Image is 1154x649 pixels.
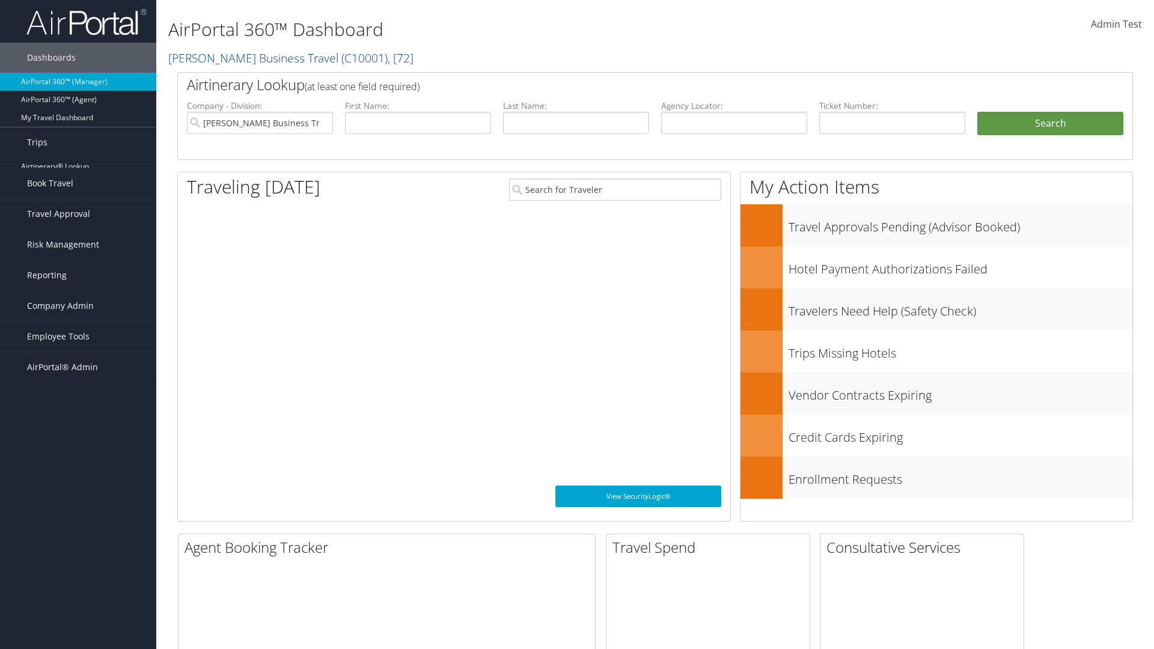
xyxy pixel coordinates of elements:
h1: My Action Items [740,174,1132,200]
h3: Hotel Payment Authorizations Failed [789,255,1132,278]
a: [PERSON_NAME] Business Travel [168,50,414,66]
span: Dashboards [27,43,76,73]
span: Trips [27,127,47,157]
label: Last Name: [503,100,649,112]
span: (at least one field required) [305,80,420,93]
h2: Agent Booking Tracker [185,537,595,558]
a: Travelers Need Help (Safety Check) [740,288,1132,331]
span: Company Admin [27,291,94,321]
h2: Travel Spend [612,537,810,558]
a: Credit Cards Expiring [740,415,1132,457]
h1: AirPortal 360™ Dashboard [168,17,817,42]
a: Hotel Payment Authorizations Failed [740,246,1132,288]
a: View SecurityLogic® [555,486,721,507]
a: Trips Missing Hotels [740,331,1132,373]
span: Employee Tools [27,321,90,352]
label: Agency Locator: [661,100,807,112]
span: AirPortal® Admin [27,352,98,382]
h3: Enrollment Requests [789,465,1132,488]
img: airportal-logo.png [26,8,147,36]
span: Travel Approval [27,199,90,229]
span: Admin Test [1091,17,1142,31]
h3: Trips Missing Hotels [789,339,1132,362]
label: Company - Division: [187,100,333,112]
h3: Vendor Contracts Expiring [789,381,1132,404]
span: Reporting [27,260,67,290]
h1: Traveling [DATE] [187,174,320,200]
a: Enrollment Requests [740,457,1132,499]
h3: Travelers Need Help (Safety Check) [789,297,1132,320]
span: ( C10001 ) [341,50,388,66]
span: Risk Management [27,230,99,260]
h2: Airtinerary Lookup [187,75,1044,95]
a: Vendor Contracts Expiring [740,373,1132,415]
input: Search for Traveler [509,178,721,201]
a: Travel Approvals Pending (Advisor Booked) [740,204,1132,246]
h2: Consultative Services [826,537,1024,558]
span: , [ 72 ] [388,50,414,66]
a: Admin Test [1091,6,1142,43]
h3: Travel Approvals Pending (Advisor Booked) [789,213,1132,236]
span: Book Travel [27,168,73,198]
h3: Credit Cards Expiring [789,423,1132,446]
label: Ticket Number: [819,100,965,112]
label: First Name: [345,100,491,112]
button: Search [977,112,1123,136]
